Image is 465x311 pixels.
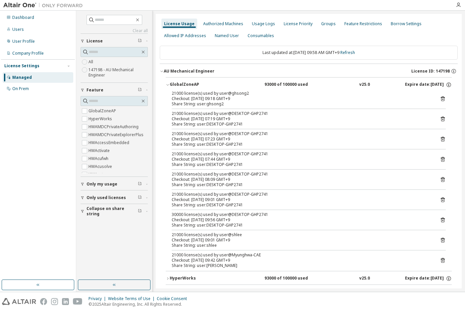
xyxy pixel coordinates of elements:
span: License ID: 147198 [411,69,450,74]
div: AU Mechanical Engineer [164,69,214,74]
span: Clear filter [138,195,142,200]
div: Company Profile [12,51,44,56]
button: AU Mechanical EngineerLicense ID: 147198 [160,64,458,78]
label: HWAMDCPrivateExplorerPlus [88,131,145,139]
button: HyperWorks93000 of 100000 usedv25.0Expire date:[DATE] [166,271,452,286]
button: HWAMDCPrivateAuthoring0 of 2147483647 usedv25.0Expire date:[DATE] [170,285,452,299]
div: 30000 license(s) used by user@DESKTOP-GHP2741 [172,212,430,217]
div: Checkout: [DATE] 09:42 GMT+9 [172,258,430,263]
div: License Priority [284,21,313,26]
div: Share String: user:[PERSON_NAME] [172,263,430,268]
label: 147198 - AU Mechanical Engineer [88,66,148,79]
p: © 2025 Altair Engineering, Inc. All Rights Reserved. [88,301,191,307]
span: Clear filter [138,87,142,93]
div: Checkout: [DATE] 09:01 GMT+9 [172,237,430,243]
div: v25.0 [359,82,370,88]
div: Checkout: [DATE] 09:18 GMT+9 [172,96,430,101]
div: Share String: user:DESKTOP-GHP2741 [172,182,430,187]
div: Dashboard [12,15,34,20]
div: Privacy [88,296,108,301]
div: Managed [12,75,32,80]
label: HWAMDCPrivateAuthoring [88,123,140,131]
img: Altair One [3,2,86,9]
div: Allowed IP Addresses [164,33,206,38]
span: Collapse on share string [87,206,138,217]
div: License Settings [4,63,39,69]
div: Share String: user:DESKTOP-GHP2741 [172,223,430,228]
img: youtube.svg [73,298,83,305]
div: 21000 license(s) used by user@DESKTOP-GHP2741 [172,151,430,157]
img: instagram.svg [51,298,58,305]
div: Checkout: [DATE] 09:56 GMT+9 [172,217,430,223]
label: GlobalZoneAP [88,107,117,115]
button: GlobalZoneAP93000 of 100000 usedv25.0Expire date:[DATE] [166,78,452,92]
div: Consumables [248,33,274,38]
span: Feature [87,87,103,93]
div: 21000 license(s) used by user@DESKTOP-GHP2741 [172,111,430,116]
button: Only my usage [81,177,148,191]
div: Authorized Machines [203,21,243,26]
div: Share String: user:shlee [172,243,430,248]
div: Expire date: [DATE] [405,276,452,282]
button: Collapse on share string [81,204,148,219]
div: Checkout: [DATE] 07:44 GMT+9 [172,157,430,162]
div: 21000 license(s) used by user@DESKTOP-GHP2741 [172,192,430,197]
label: HyperWorks [88,115,113,123]
div: License Usage [164,21,195,26]
div: 21000 license(s) used by user@Myunghwa-CAE [172,252,430,258]
button: Only used licenses [81,190,148,205]
img: facebook.svg [40,298,47,305]
label: HWAcutrace [88,171,113,179]
div: 93000 of 100000 used [264,276,324,282]
img: linkedin.svg [62,298,69,305]
span: Clear filter [138,181,142,187]
div: Named User [215,33,239,38]
span: License [87,38,103,44]
span: Clear filter [138,38,142,44]
div: Last updated at: [DATE] 09:58 AM GMT+9 [160,46,458,60]
div: Expire date: [DATE] [405,82,452,88]
div: Checkout: [DATE] 07:19 GMT+9 [172,116,430,122]
div: Website Terms of Use [108,296,157,301]
div: Feature Restrictions [344,21,382,26]
div: 21000 license(s) used by user@DESKTOP-GHP2741 [172,172,430,177]
div: Share String: user:DESKTOP-GHP2741 [172,162,430,167]
a: Clear all [81,28,148,33]
div: GlobalZoneAP [170,82,229,88]
span: Clear filter [138,209,142,214]
div: Borrow Settings [391,21,422,26]
div: 21000 license(s) used by user@DESKTOP-GHP2741 [172,131,430,136]
a: Refresh [340,50,355,55]
button: Feature [81,83,148,97]
div: 21000 license(s) used by user@shlee [172,232,430,237]
div: Share String: user:DESKTOP-GHP2741 [172,142,430,147]
div: Checkout: [DATE] 07:23 GMT+9 [172,136,430,142]
label: All [88,58,94,66]
div: Share String: user:DESKTOP-GHP2741 [172,202,430,208]
div: Usage Logs [252,21,275,26]
label: HWAcufwh [88,155,110,163]
div: HyperWorks [170,276,229,282]
span: Only used licenses [87,195,126,200]
div: User Profile [12,39,35,44]
div: Checkout: [DATE] 08:09 GMT+9 [172,177,430,182]
button: License [81,34,148,48]
label: HWActivate [88,147,111,155]
div: 93000 of 100000 used [264,82,324,88]
div: Users [12,27,24,32]
div: v25.0 [359,276,370,282]
div: On Prem [12,86,29,91]
div: Cookie Consent [157,296,191,301]
label: HWAccessEmbedded [88,139,131,147]
div: Share String: user:DESKTOP-GHP2741 [172,122,430,127]
img: altair_logo.svg [2,298,36,305]
div: Checkout: [DATE] 09:01 GMT+9 [172,197,430,202]
span: Only my usage [87,181,117,187]
div: Share String: user:ghsong2 [172,101,430,107]
div: Groups [321,21,336,26]
div: 21000 license(s) used by user@ghsong2 [172,91,430,96]
label: HWAcusolve [88,163,113,171]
